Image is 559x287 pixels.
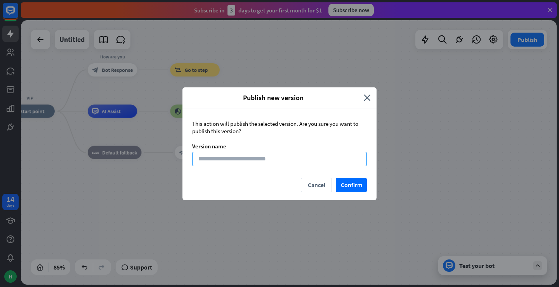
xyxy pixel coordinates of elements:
[6,3,30,26] button: Open LiveChat chat widget
[364,93,371,102] i: close
[301,178,332,192] button: Cancel
[192,120,367,135] div: This action will publish the selected version. Are you sure you want to publish this version?
[336,178,367,192] button: Confirm
[192,143,367,150] div: Version name
[188,93,358,102] span: Publish new version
